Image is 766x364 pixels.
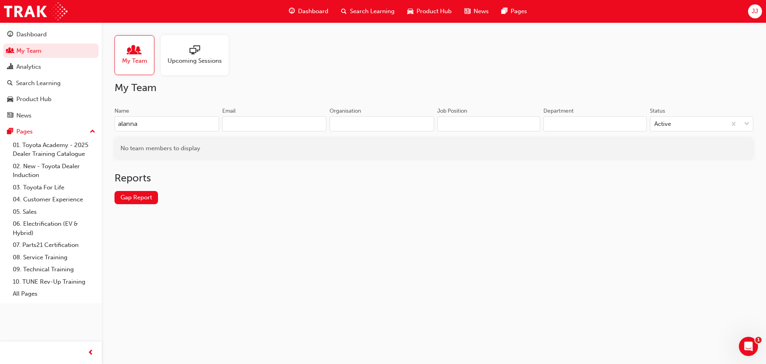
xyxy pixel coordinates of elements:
[417,7,452,16] span: Product Hub
[10,181,99,194] a: 03. Toyota For Life
[437,116,541,131] input: Job Position
[10,160,99,181] a: 02. New - Toyota Dealer Induction
[7,96,13,103] span: car-icon
[501,6,507,16] span: pages-icon
[3,76,99,91] a: Search Learning
[752,7,758,16] span: JJ
[3,60,99,74] a: Analytics
[129,45,140,56] span: people-icon
[10,206,99,218] a: 05. Sales
[654,119,671,129] div: Active
[7,31,13,38] span: guage-icon
[115,172,753,185] h2: Reports
[115,191,158,204] a: Gap Report
[341,6,347,16] span: search-icon
[458,3,495,20] a: news-iconNews
[222,116,327,131] input: Email
[330,107,361,115] div: Organisation
[3,92,99,107] a: Product Hub
[7,80,13,87] span: search-icon
[16,62,41,72] div: Analytics
[748,4,762,18] button: JJ
[10,263,99,276] a: 09. Technical Training
[7,128,13,135] span: pages-icon
[289,6,295,16] span: guage-icon
[115,138,753,159] div: No team members to display
[16,127,33,136] div: Pages
[7,64,13,71] span: chart-icon
[10,218,99,239] a: 06. Electrification (EV & Hybrid)
[16,95,51,104] div: Product Hub
[222,107,236,115] div: Email
[755,337,762,343] span: 1
[10,193,99,206] a: 04. Customer Experience
[350,7,395,16] span: Search Learning
[3,124,99,139] button: Pages
[543,116,647,131] input: Department
[115,107,129,115] div: Name
[10,288,99,300] a: All Pages
[330,116,434,131] input: Organisation
[3,27,99,42] a: Dashboard
[16,111,32,120] div: News
[115,35,161,75] a: My Team
[464,6,470,16] span: news-icon
[10,139,99,160] a: 01. Toyota Academy - 2025 Dealer Training Catalogue
[298,7,328,16] span: Dashboard
[10,276,99,288] a: 10. TUNE Rev-Up Training
[744,119,750,129] span: down-icon
[190,45,200,56] span: sessionType_ONLINE_URL-icon
[4,2,67,20] img: Trak
[7,112,13,119] span: news-icon
[7,48,13,55] span: people-icon
[3,108,99,123] a: News
[115,116,219,131] input: Name
[335,3,401,20] a: search-iconSearch Learning
[168,56,222,66] span: Upcoming Sessions
[10,251,99,264] a: 08. Service Training
[16,30,47,39] div: Dashboard
[3,26,99,124] button: DashboardMy TeamAnalyticsSearch LearningProduct HubNews
[115,82,753,94] h2: My Team
[437,107,467,115] div: Job Position
[161,35,235,75] a: Upcoming Sessions
[543,107,574,115] div: Department
[3,44,99,58] a: My Team
[88,348,94,358] span: prev-icon
[650,107,665,115] div: Status
[495,3,533,20] a: pages-iconPages
[401,3,458,20] a: car-iconProduct Hub
[407,6,413,16] span: car-icon
[10,239,99,251] a: 07. Parts21 Certification
[511,7,527,16] span: Pages
[739,337,758,356] iframe: Intercom live chat
[122,56,147,66] span: My Team
[282,3,335,20] a: guage-iconDashboard
[90,127,95,137] span: up-icon
[474,7,489,16] span: News
[16,79,61,88] div: Search Learning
